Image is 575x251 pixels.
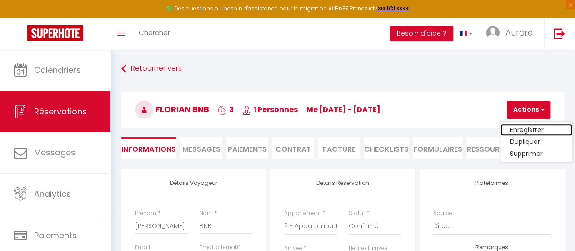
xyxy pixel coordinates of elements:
[306,104,380,115] span: me [DATE] - [DATE]
[121,137,176,159] li: Informations
[182,144,220,154] span: Messages
[226,137,268,159] li: Paiements
[433,180,550,186] h4: Plateformes
[34,64,81,76] span: Calendriers
[377,5,409,12] a: >>> ICI <<<<
[34,147,75,158] span: Messages
[364,137,409,159] li: CHECKLISTS
[139,28,170,37] span: Chercher
[479,18,544,50] a: ... Aurore
[135,209,156,218] label: Prénom
[272,137,314,159] li: Contrat
[34,230,77,241] span: Paiements
[135,180,252,186] h4: Détails Voyageur
[242,104,298,115] span: 1 Personnes
[433,209,452,218] label: Source
[500,136,572,148] a: Dupliquer
[554,28,565,39] img: logout
[34,188,71,200] span: Analytics
[507,101,550,119] button: Actions
[390,26,453,41] button: Besoin d'aide ?
[318,137,360,159] li: Facture
[349,209,365,218] label: Statut
[500,148,572,159] a: Supprimer
[284,180,401,186] h4: Détails Réservation
[500,124,572,136] a: Enregistrer
[433,244,550,251] h4: Remarques
[505,27,533,38] span: Aurore
[413,137,462,159] li: FORMULAIRES
[284,209,321,218] label: Appartement
[34,106,87,117] span: Réservations
[27,25,83,41] img: Super Booking
[218,104,234,115] span: 3
[467,137,514,159] li: Ressources
[132,18,177,50] a: Chercher
[200,209,213,218] label: Nom
[121,61,564,77] a: Retourner vers
[135,103,209,115] span: Florian BNB
[486,26,500,40] img: ...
